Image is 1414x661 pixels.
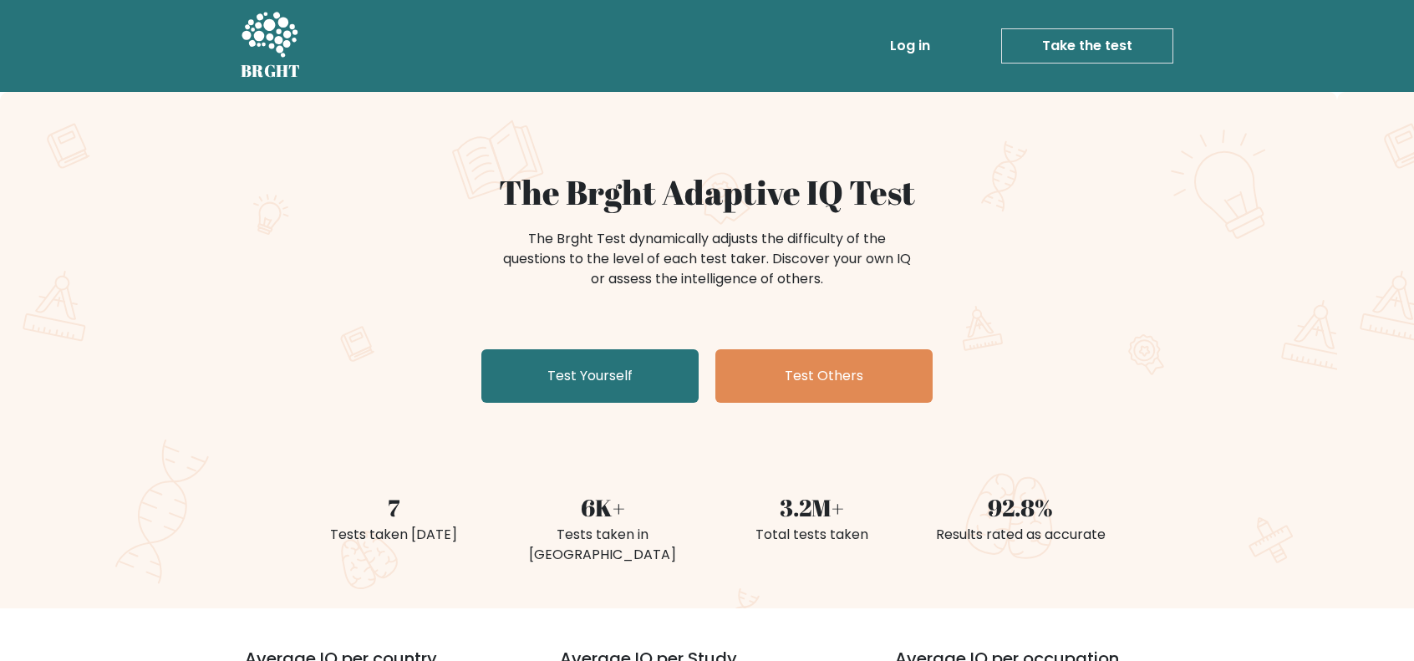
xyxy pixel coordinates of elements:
div: Total tests taken [717,525,906,545]
div: Tests taken [DATE] [299,525,488,545]
a: Take the test [1001,28,1173,64]
a: Log in [883,29,937,63]
div: Results rated as accurate [926,525,1115,545]
a: Test Others [715,349,933,403]
a: BRGHT [241,7,301,85]
div: 7 [299,490,488,525]
div: 3.2M+ [717,490,906,525]
h1: The Brght Adaptive IQ Test [299,172,1115,212]
a: Test Yourself [481,349,699,403]
div: 92.8% [926,490,1115,525]
div: Tests taken in [GEOGRAPHIC_DATA] [508,525,697,565]
div: The Brght Test dynamically adjusts the difficulty of the questions to the level of each test take... [498,229,916,289]
div: 6K+ [508,490,697,525]
h5: BRGHT [241,61,301,81]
